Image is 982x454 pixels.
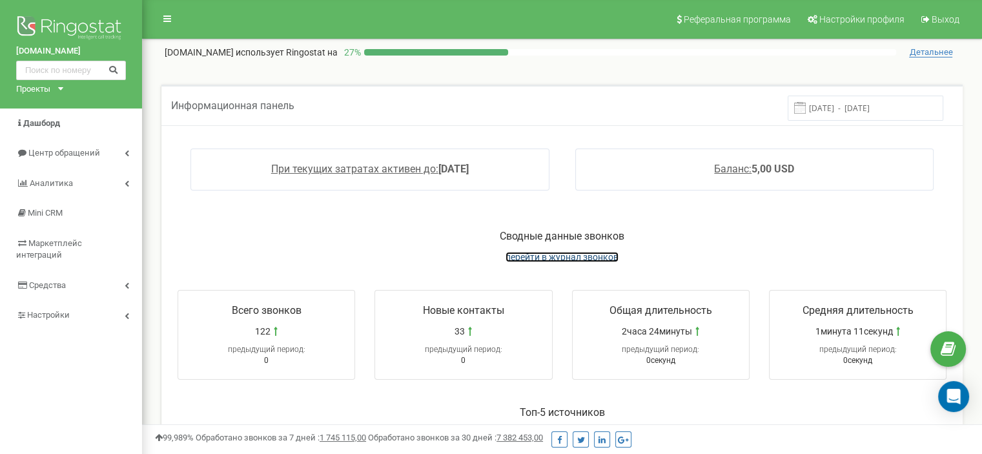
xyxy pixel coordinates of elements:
span: Сводные данные звонков [500,230,624,242]
u: 7 382 453,00 [496,433,543,442]
p: [DOMAIN_NAME] [165,46,338,59]
div: Open Intercom Messenger [938,381,969,412]
span: предыдущий период: [425,345,502,354]
span: предыдущий период: [228,345,305,354]
u: 1 745 115,00 [320,433,366,442]
span: 0 [461,356,465,365]
span: 99,989% [155,433,194,442]
span: Mini CRM [28,208,63,218]
span: Обработано звонков за 7 дней : [196,433,366,442]
span: При текущих затратах активен до: [271,163,438,175]
span: Средства [29,280,66,290]
span: 33 [455,325,465,338]
span: 122 [255,325,271,338]
span: 1минута 11секунд [815,325,893,338]
span: использует Ringostat на [236,47,338,57]
span: Аналитика [30,178,73,188]
a: [DOMAIN_NAME] [16,45,126,57]
span: Реферальная программа [684,14,791,25]
div: Проекты [16,83,50,96]
input: Поиск по номеру [16,61,126,80]
span: Toп-5 источников [520,406,605,418]
span: Выход [932,14,959,25]
img: Ringostat logo [16,13,126,45]
span: 0секунд [843,356,872,365]
span: Дашборд [23,118,60,128]
a: При текущих затратах активен до:[DATE] [271,163,469,175]
span: Маркетплейс интеграций [16,238,82,260]
span: Баланс: [714,163,752,175]
span: 2часа 24минуты [622,325,692,338]
span: Информационная панель [171,99,294,112]
a: перейти в журнал звонков [506,252,619,262]
span: Центр обращений [28,148,100,158]
p: 27 % [338,46,364,59]
span: 0 [264,356,269,365]
a: Баланс:5,00 USD [714,163,794,175]
span: 0секунд [646,356,675,365]
span: Общая длительность [609,304,712,316]
span: предыдущий период: [622,345,699,354]
span: Настройки [27,310,70,320]
span: Всего звонков [232,304,302,316]
span: Средняя длительность [802,304,913,316]
span: Обработано звонков за 30 дней : [368,433,543,442]
span: Новые контакты [423,304,504,316]
span: Детальнее [909,47,952,57]
span: предыдущий период: [819,345,896,354]
span: Настройки профиля [819,14,905,25]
